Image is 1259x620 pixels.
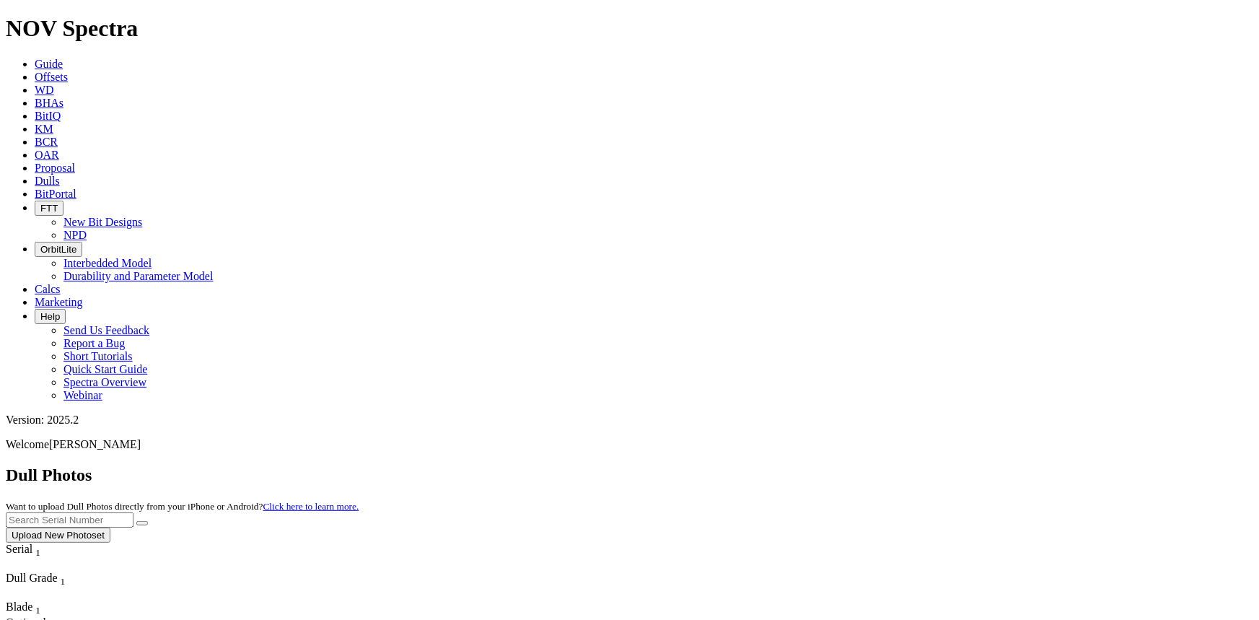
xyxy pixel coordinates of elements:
h1: NOV Spectra [6,15,1253,42]
a: BHAs [35,97,63,109]
span: Dull Grade [6,572,58,584]
span: Sort None [61,572,66,584]
div: Column Menu [6,588,107,601]
a: Proposal [35,162,75,174]
a: Offsets [35,71,68,83]
button: Help [35,309,66,324]
button: OrbitLite [35,242,82,257]
span: Sort None [35,543,40,555]
span: Help [40,311,60,322]
a: Report a Bug [63,337,125,349]
sub: 1 [61,576,66,587]
a: Spectra Overview [63,376,146,388]
a: New Bit Designs [63,216,142,228]
a: BitIQ [35,110,61,122]
h2: Dull Photos [6,466,1253,485]
a: WD [35,84,54,96]
span: OrbitLite [40,244,76,255]
span: [PERSON_NAME] [49,438,141,450]
span: Serial [6,543,32,555]
input: Search Serial Number [6,512,133,528]
a: Quick Start Guide [63,363,147,375]
a: BitPortal [35,188,76,200]
a: Guide [35,58,63,70]
a: BCR [35,136,58,148]
a: Send Us Feedback [63,324,149,336]
a: Short Tutorials [63,350,133,362]
div: Sort None [6,601,56,616]
div: Dull Grade Sort None [6,572,107,588]
a: Webinar [63,389,102,401]
div: Blade Sort None [6,601,56,616]
span: Blade [6,601,32,613]
span: FTT [40,203,58,214]
button: Upload New Photoset [6,528,110,543]
a: NPD [63,229,87,241]
small: Want to upload Dull Photos directly from your iPhone or Android? [6,501,359,512]
p: Welcome [6,438,1253,451]
sub: 1 [35,605,40,616]
button: FTT [35,201,63,216]
div: Version: 2025.2 [6,414,1253,427]
span: Sort None [35,601,40,613]
a: Marketing [35,296,83,308]
div: Sort None [6,543,67,572]
sub: 1 [35,547,40,558]
a: Calcs [35,283,61,295]
a: Dulls [35,175,60,187]
a: Durability and Parameter Model [63,270,214,282]
div: Sort None [6,572,107,601]
a: Interbedded Model [63,257,152,269]
a: Click here to learn more. [263,501,359,512]
div: Column Menu [6,559,67,572]
a: KM [35,123,53,135]
div: Serial Sort None [6,543,67,559]
a: OAR [35,149,59,161]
